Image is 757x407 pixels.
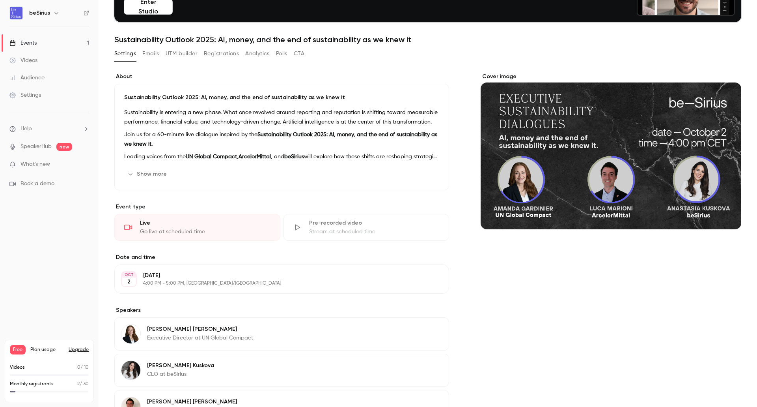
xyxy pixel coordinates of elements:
button: Settings [114,47,136,60]
p: Leading voices from the , , and will explore how these shifts are reshaping strategies and what t... [124,152,439,161]
span: Book a demo [21,180,54,188]
div: Live [140,219,270,227]
span: new [56,143,72,151]
div: Pre-recorded videoStream at scheduled time [283,214,449,241]
button: Emails [142,47,159,60]
h6: beSirius [29,9,50,17]
button: UTM builder [166,47,198,60]
p: Videos [10,364,25,371]
label: Speakers [114,306,449,314]
p: 2 [127,278,131,286]
strong: UN Global Compact [186,154,237,159]
img: Anastasia Kuskova [121,361,140,380]
p: Event type [114,203,449,211]
label: Date and time [114,253,449,261]
div: Anastasia Kuskova[PERSON_NAME] KuskovaCEO at beSirius [114,354,449,387]
p: [DATE] [143,272,407,279]
p: [PERSON_NAME] [PERSON_NAME] [147,398,241,406]
span: Free [10,345,26,354]
p: Sustainability is entering a new phase. What once revolved around reporting and reputation is shi... [124,108,439,127]
li: help-dropdown-opener [9,125,89,133]
a: SpeakerHub [21,143,52,151]
p: [PERSON_NAME] [PERSON_NAME] [147,325,253,333]
span: What's new [21,160,50,169]
button: Registrations [204,47,239,60]
section: Cover image [481,73,741,229]
span: Plan usage [30,347,64,353]
div: LiveGo live at scheduled time [114,214,280,241]
p: Join us for a 60-minute live dialogue inspired by the [124,130,439,149]
p: 4:00 PM - 5:00 PM, [GEOGRAPHIC_DATA]/[GEOGRAPHIC_DATA] [143,280,407,287]
button: CTA [294,47,304,60]
p: / 10 [77,364,89,371]
div: Go live at scheduled time [140,228,270,236]
div: Videos [9,56,37,64]
p: Monthly registrants [10,381,54,388]
button: Upgrade [69,347,89,353]
button: Show more [124,168,172,180]
strong: beSirius [284,154,304,159]
h1: Sustainability Outlook 2025: AI, money, and the end of sustainability as we knew it [114,35,741,44]
p: Sustainability Outlook 2025: AI, money, and the end of sustainability as we knew it [124,94,439,101]
strong: ArcelorMittal [239,154,271,159]
div: Amanda Gardiner[PERSON_NAME] [PERSON_NAME]Executive Director at UN Global Compact [114,317,449,351]
img: beSirius [10,7,22,19]
p: Executive Director at UN Global Compact [147,334,253,342]
label: About [114,73,449,81]
span: 0 [77,365,80,370]
span: 2 [77,382,80,386]
p: / 30 [77,381,89,388]
div: Stream at scheduled time [309,228,440,236]
div: OCT [122,272,136,278]
div: Pre-recorded video [309,219,440,227]
label: Cover image [481,73,741,81]
span: Help [21,125,32,133]
button: Polls [276,47,287,60]
img: Amanda Gardiner [121,324,140,343]
p: CEO at beSirius [147,370,214,378]
div: Audience [9,74,45,82]
div: Settings [9,91,41,99]
strong: Sustainability Outlook 2025: AI, money, and the end of sustainability as we knew it. [124,132,437,147]
button: Analytics [245,47,270,60]
p: [PERSON_NAME] Kuskova [147,362,214,369]
div: Events [9,39,37,47]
